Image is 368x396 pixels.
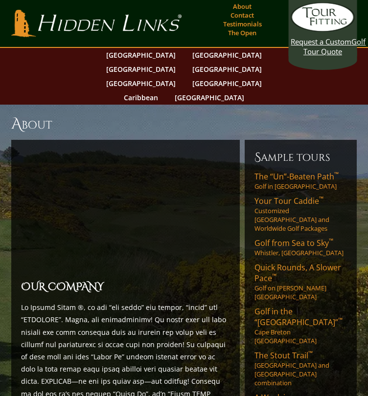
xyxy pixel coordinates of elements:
[119,90,163,105] a: Caribbean
[254,238,333,248] span: Golf from Sea to Sky
[228,8,256,22] a: Contact
[101,48,181,62] a: [GEOGRAPHIC_DATA]
[334,170,339,178] sup: ™
[291,37,351,46] span: Request a Custom
[254,262,341,284] span: Quick Rounds, A Slower Pace
[254,171,347,191] a: The “Un”-Beaten Path™Golf in [GEOGRAPHIC_DATA]
[254,306,347,345] a: Golf in the “[GEOGRAPHIC_DATA]”™Cape Breton [GEOGRAPHIC_DATA]
[254,350,313,361] span: The Stout Trail
[101,76,181,90] a: [GEOGRAPHIC_DATA]
[308,349,313,357] sup: ™
[254,238,347,257] a: Golf from Sea to Sky™Whistler, [GEOGRAPHIC_DATA]
[187,62,267,76] a: [GEOGRAPHIC_DATA]
[254,262,347,301] a: Quick Rounds, A Slower Pace™Golf on [PERSON_NAME][GEOGRAPHIC_DATA]
[254,171,339,182] span: The “Un”-Beaten Path
[319,195,323,203] sup: ™
[338,316,343,324] sup: ™
[291,2,354,56] a: Request a CustomGolf Tour Quote
[11,114,357,134] h1: About
[187,48,267,62] a: [GEOGRAPHIC_DATA]
[21,155,230,273] iframe: Why-Sir-Nick-joined-Hidden-Links
[221,17,264,31] a: Testimonials
[254,196,323,206] span: Your Tour Caddie
[272,272,276,280] sup: ™
[254,350,347,387] a: The Stout Trail™[GEOGRAPHIC_DATA] and [GEOGRAPHIC_DATA] combination
[226,26,259,40] a: The Open
[254,196,347,233] a: Your Tour Caddie™Customized [GEOGRAPHIC_DATA] and Worldwide Golf Packages
[187,76,267,90] a: [GEOGRAPHIC_DATA]
[101,62,181,76] a: [GEOGRAPHIC_DATA]
[21,279,230,296] h2: OUR COMPANY
[329,237,333,245] sup: ™
[254,306,343,328] span: Golf in the “[GEOGRAPHIC_DATA]”
[254,150,347,165] h6: Sample Tours
[170,90,249,105] a: [GEOGRAPHIC_DATA]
